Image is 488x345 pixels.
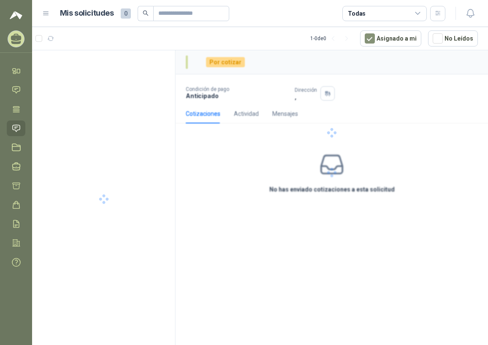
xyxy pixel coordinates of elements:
div: Todas [348,9,366,18]
img: Logo peakr [10,10,22,20]
span: search [143,10,149,16]
button: Asignado a mi [360,30,421,47]
div: 1 - 0 de 0 [310,32,353,45]
button: No Leídos [428,30,478,47]
h1: Mis solicitudes [60,7,114,19]
span: 0 [121,8,131,19]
